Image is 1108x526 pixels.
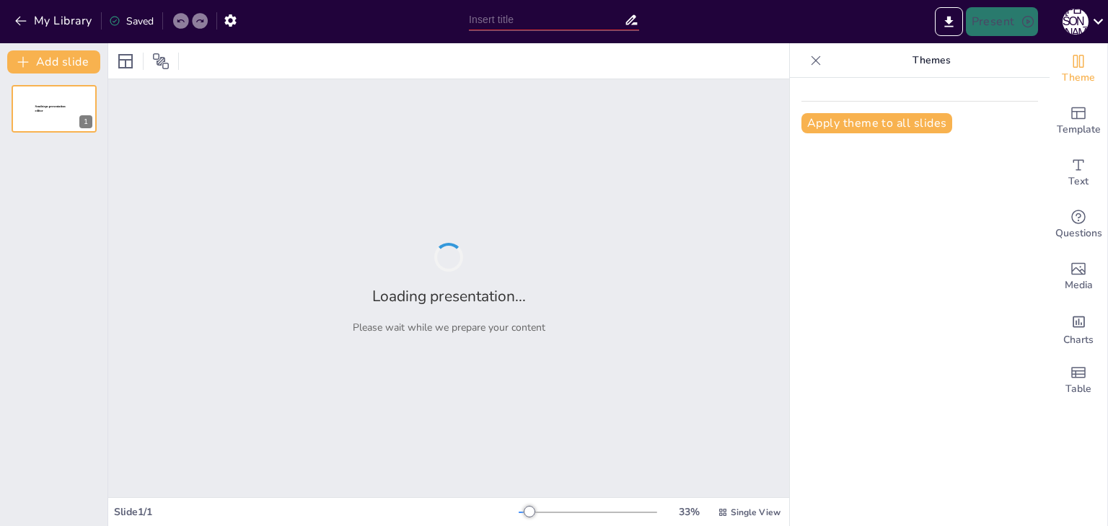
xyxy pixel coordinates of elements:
h2: Loading presentation... [372,286,526,306]
div: К [PERSON_NAME] [1063,9,1089,35]
span: Sendsteps presentation editor [35,105,66,113]
div: Add charts and graphs [1050,303,1107,355]
p: Themes [827,43,1035,78]
span: Template [1057,122,1101,138]
button: Apply theme to all slides [801,113,952,133]
input: Insert title [469,9,624,30]
span: Single View [731,507,781,518]
p: Please wait while we prepare your content [353,321,545,334]
button: Present [966,7,1038,36]
span: Text [1068,174,1089,190]
span: Theme [1062,70,1095,86]
div: Add ready made slides [1050,95,1107,147]
div: Add text boxes [1050,147,1107,199]
div: Change the overall theme [1050,43,1107,95]
span: Table [1065,381,1091,397]
div: Slide 1 / 1 [114,505,519,519]
span: Questions [1055,226,1102,241]
div: Saved [109,14,154,28]
div: 1 [79,115,92,128]
span: Charts [1063,332,1094,348]
div: Get real-time input from your audience [1050,199,1107,251]
div: 1 [12,85,97,133]
button: Export to PowerPoint [935,7,963,36]
div: Add a table [1050,355,1107,406]
div: 33 % [672,505,706,519]
button: My Library [11,9,98,32]
span: Media [1065,277,1093,293]
button: К [PERSON_NAME] [1063,7,1089,36]
div: Add images, graphics, shapes or video [1050,251,1107,303]
div: Layout [114,50,137,73]
span: Position [152,53,170,70]
button: Add slide [7,50,100,73]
